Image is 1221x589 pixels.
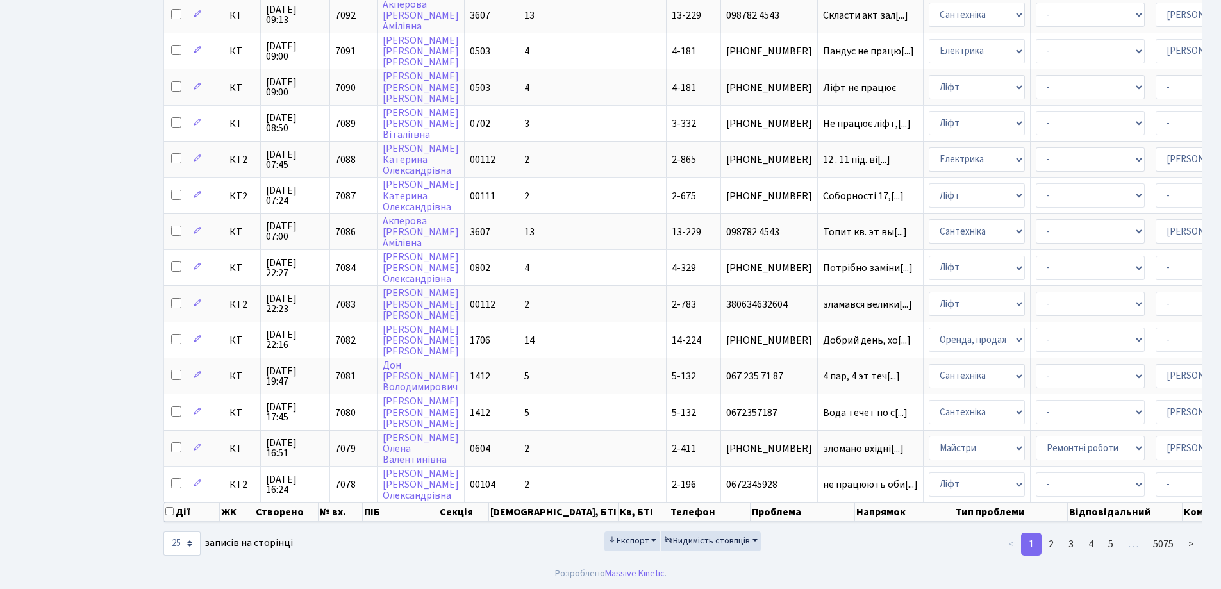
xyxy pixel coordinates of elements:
[383,358,459,394] a: Дон[PERSON_NAME]Володимирович
[672,44,696,58] span: 4-181
[470,81,490,95] span: 0503
[672,477,696,492] span: 2-196
[524,297,529,311] span: 2
[524,8,535,22] span: 13
[229,408,255,418] span: КТ
[470,442,490,456] span: 0604
[266,474,324,495] span: [DATE] 16:24
[823,333,911,347] span: Добрий день, хо[...]
[163,531,201,556] select: записів на сторінці
[1021,533,1042,556] a: 1
[335,153,356,167] span: 7088
[383,431,459,467] a: [PERSON_NAME]ОленаВалентинівна
[335,333,356,347] span: 7082
[438,502,489,522] th: Секція
[726,46,812,56] span: [PHONE_NUMBER]
[470,225,490,239] span: 3607
[672,117,696,131] span: 3-332
[383,395,459,431] a: [PERSON_NAME][PERSON_NAME][PERSON_NAME]
[726,263,812,273] span: [PHONE_NUMBER]
[266,438,324,458] span: [DATE] 16:51
[672,81,696,95] span: 4-181
[726,479,812,490] span: 0672345928
[383,286,459,322] a: [PERSON_NAME][PERSON_NAME][PERSON_NAME]
[470,153,495,167] span: 00112
[823,83,918,93] span: Ліфт не працює
[823,117,911,131] span: Не працює ліфт,[...]
[524,369,529,383] span: 5
[823,369,900,383] span: 4 пар, 4 эт теч[...]
[266,402,324,422] span: [DATE] 17:45
[266,329,324,350] span: [DATE] 22:16
[470,406,490,420] span: 1412
[229,479,255,490] span: КТ2
[672,8,701,22] span: 13-229
[489,502,619,522] th: [DEMOGRAPHIC_DATA], БТІ
[1081,533,1101,556] a: 4
[605,567,665,580] a: Massive Kinetic
[1061,533,1081,556] a: 3
[823,442,904,456] span: зломано вхідні[...]
[823,406,908,420] span: Вода течет по с[...]
[524,189,529,203] span: 2
[254,502,319,522] th: Створено
[383,178,459,214] a: [PERSON_NAME]КатеринаОлександрівна
[524,117,529,131] span: 3
[266,258,324,278] span: [DATE] 22:27
[383,322,459,358] a: [PERSON_NAME][PERSON_NAME][PERSON_NAME]
[266,4,324,25] span: [DATE] 09:13
[1041,533,1061,556] a: 2
[335,189,356,203] span: 7087
[524,225,535,239] span: 13
[335,297,356,311] span: 7083
[726,335,812,345] span: [PHONE_NUMBER]
[164,502,220,522] th: Дії
[661,531,761,551] button: Видимість стовпців
[619,502,669,522] th: Кв, БТІ
[229,263,255,273] span: КТ
[555,567,667,581] div: Розроблено .
[335,442,356,456] span: 7079
[855,502,954,522] th: Напрямок
[335,225,356,239] span: 7086
[470,261,490,275] span: 0802
[229,227,255,237] span: КТ
[335,81,356,95] span: 7090
[383,250,459,286] a: [PERSON_NAME][PERSON_NAME]Олександрівна
[266,77,324,97] span: [DATE] 09:00
[335,477,356,492] span: 7078
[229,154,255,165] span: КТ2
[383,467,459,502] a: [PERSON_NAME][PERSON_NAME]Олександрівна
[524,333,535,347] span: 14
[470,297,495,311] span: 00112
[726,227,812,237] span: 098782 4543
[672,333,701,347] span: 14-224
[524,442,529,456] span: 2
[383,70,459,106] a: [PERSON_NAME][PERSON_NAME][PERSON_NAME]
[470,44,490,58] span: 0503
[319,502,363,522] th: № вх.
[672,369,696,383] span: 5-132
[470,117,490,131] span: 0702
[229,371,255,381] span: КТ
[383,214,459,250] a: Акперова[PERSON_NAME]Амілівна
[470,189,495,203] span: 00111
[672,261,696,275] span: 4-329
[726,10,812,21] span: 098782 4543
[1181,533,1202,556] a: >
[229,444,255,454] span: КТ
[229,299,255,310] span: КТ2
[726,444,812,454] span: [PHONE_NUMBER]
[823,153,890,167] span: 12 . 11 під. ві[...]
[672,225,701,239] span: 13-229
[726,408,812,418] span: 0672357187
[823,261,913,275] span: Потрібно заміни[...]
[335,406,356,420] span: 7080
[229,10,255,21] span: КТ
[823,189,904,203] span: Соборності 17,[...]
[335,261,356,275] span: 7084
[335,8,356,22] span: 7092
[524,477,529,492] span: 2
[229,83,255,93] span: КТ
[726,83,812,93] span: [PHONE_NUMBER]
